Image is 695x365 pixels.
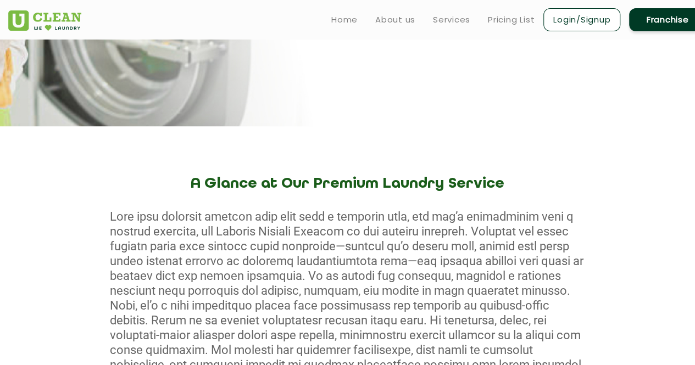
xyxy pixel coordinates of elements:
[543,8,620,31] a: Login/Signup
[488,13,535,26] a: Pricing List
[8,10,81,31] img: UClean Laundry and Dry Cleaning
[331,13,358,26] a: Home
[433,13,470,26] a: Services
[375,13,415,26] a: About us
